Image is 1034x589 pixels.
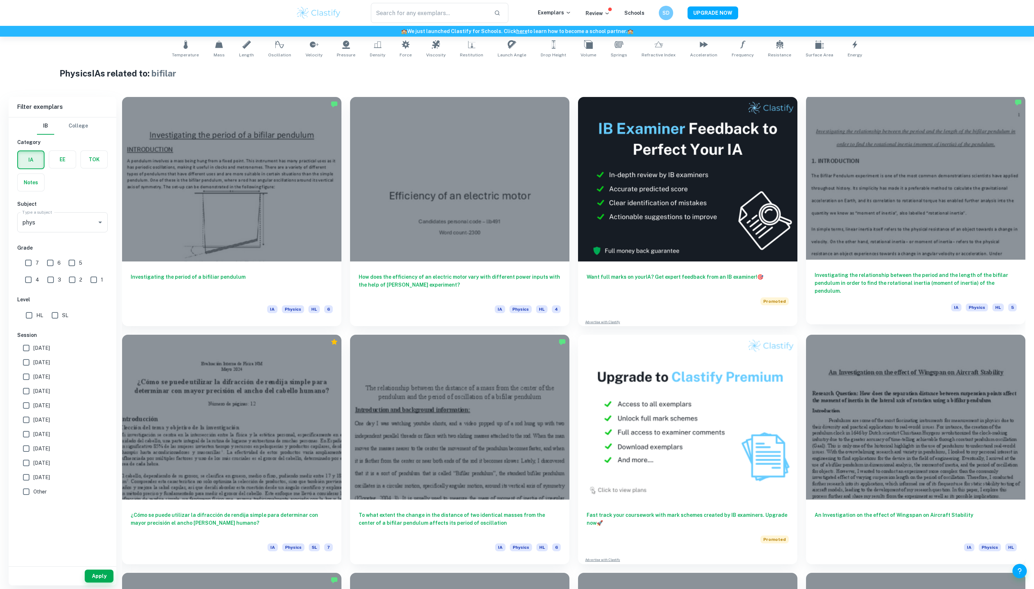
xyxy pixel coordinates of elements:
[460,52,483,58] span: Restitution
[37,117,88,135] div: Filter type choice
[17,296,108,303] h6: Level
[578,97,797,261] img: Thumbnail
[308,305,320,313] span: HL
[586,9,610,17] p: Review
[81,151,107,168] button: TOK
[964,543,974,551] span: IA
[58,276,61,284] span: 3
[760,297,789,305] span: Promoted
[350,97,569,326] a: How does the efficiency of an electric motor vary with different power inputs with the help of [P...
[337,52,355,58] span: Pressure
[732,52,754,58] span: Frequency
[131,511,333,535] h6: ¿Cómo se puede utilizar la difracción de rendija simple para determinar con mayor precisión el an...
[36,311,43,319] span: HL
[18,151,44,168] button: IA
[538,9,571,17] p: Exemplars
[85,570,113,583] button: Apply
[33,488,47,496] span: Other
[768,52,791,58] span: Resistance
[309,543,320,551] span: SL
[966,303,988,311] span: Physics
[239,52,254,58] span: Length
[33,344,50,352] span: [DATE]
[578,335,797,499] img: Thumbnail
[331,101,338,108] img: Marked
[1012,564,1027,578] button: Help and Feedback
[62,311,68,319] span: SL
[815,271,1017,295] h6: Investigating the relationship between the period and the length of the bifilar pendulum in order...
[659,6,673,20] button: SD
[152,68,176,78] span: bifilar
[122,97,341,326] a: Investigating the period of a bifiliar pendulumIAPhysicsHL6
[267,305,278,313] span: IA
[498,52,526,58] span: Launch Angle
[33,387,50,395] span: [DATE]
[331,576,338,584] img: Marked
[642,52,676,58] span: Refractive Index
[17,244,108,252] h6: Grade
[662,9,670,17] h6: SD
[33,459,50,467] span: [DATE]
[509,305,532,313] span: Physics
[597,520,603,526] span: 🚀
[33,416,50,424] span: [DATE]
[17,138,108,146] h6: Category
[306,52,322,58] span: Velocity
[624,10,644,16] a: Schools
[9,97,116,117] h6: Filter exemplars
[18,174,44,191] button: Notes
[587,273,789,289] h6: Want full marks on your IA ? Get expert feedback from an IB examiner!
[267,543,278,551] span: IA
[95,217,105,227] button: Open
[324,543,333,551] span: 7
[33,373,50,381] span: [DATE]
[848,52,862,58] span: Energy
[350,335,569,564] a: To what extent the change in the distance of two identical masses from the center of a bifilar pe...
[552,305,561,313] span: 4
[359,511,561,535] h6: To what extent the change in the distance of two identical masses from the center of a bifilar pe...
[36,259,39,267] span: 7
[581,52,596,58] span: Volume
[1015,99,1022,106] img: Marked
[578,97,797,326] a: Want full marks on yourIA? Get expert feedback from an IB examiner!PromotedAdvertise with Clastify
[33,445,50,453] span: [DATE]
[585,557,620,562] a: Advertise with Clastify
[541,52,566,58] span: Drop Height
[585,320,620,325] a: Advertise with Clastify
[33,402,50,409] span: [DATE]
[17,331,108,339] h6: Session
[951,303,961,311] span: IA
[33,358,50,366] span: [DATE]
[815,511,1017,535] h6: An Investigation on the effect of Wingspan on Aircraft Stability
[1008,303,1017,311] span: 5
[69,117,88,135] button: College
[536,543,548,551] span: HL
[370,52,385,58] span: Density
[627,28,633,34] span: 🏫
[101,276,103,284] span: 1
[611,52,627,58] span: Springs
[806,97,1025,326] a: Investigating the relationship between the period and the length of the bifilar pendulum in order...
[49,151,76,168] button: EE
[36,276,39,284] span: 4
[172,52,199,58] span: Temperature
[331,338,338,345] div: Premium
[122,335,341,564] a: ¿Cómo se puede utilizar la difracción de rendija simple para determinar con mayor precisión el an...
[22,209,52,215] label: Type a subject
[33,473,50,481] span: [DATE]
[282,543,304,551] span: Physics
[214,52,225,58] span: Mass
[757,274,763,280] span: 🎯
[296,6,341,20] img: Clastify logo
[57,259,61,267] span: 6
[510,543,532,551] span: Physics
[552,543,561,551] span: 6
[79,259,82,267] span: 5
[1005,543,1017,551] span: HL
[806,52,833,58] span: Surface Area
[400,52,412,58] span: Force
[559,338,566,345] img: Marked
[1,27,1033,35] h6: We just launched Clastify for Schools. Click to learn how to become a school partner.
[806,335,1025,564] a: An Investigation on the effect of Wingspan on Aircraft StabilityIAPhysicsHL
